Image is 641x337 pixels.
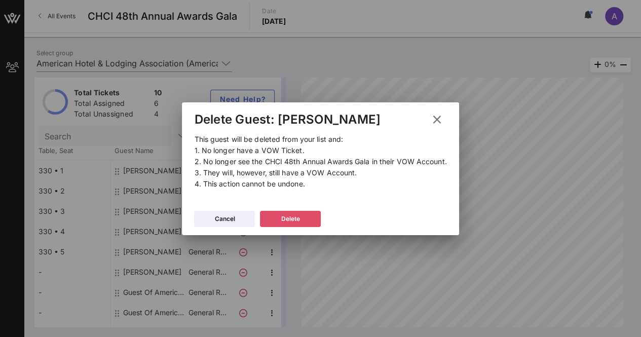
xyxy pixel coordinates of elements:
div: Delete Guest: [PERSON_NAME] [194,112,381,127]
button: Cancel [194,211,255,227]
p: This guest will be deleted from your list and: 1. No longer have a VOW Ticket. 2. No longer see t... [194,134,446,190]
div: Cancel [214,214,235,224]
button: Delete [260,211,321,227]
div: Delete [281,214,300,224]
